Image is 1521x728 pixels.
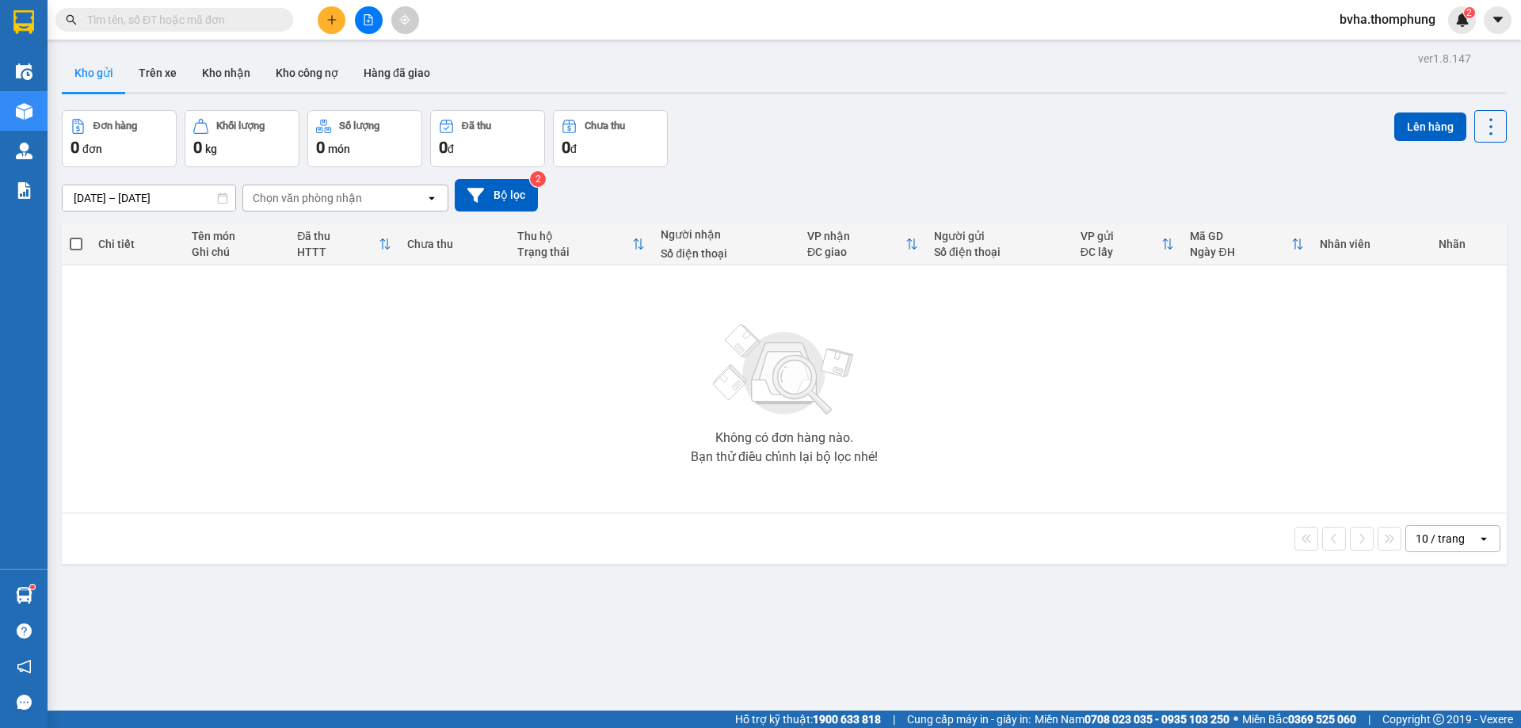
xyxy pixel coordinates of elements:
div: HTTT [297,246,379,258]
span: caret-down [1491,13,1505,27]
div: VP gửi [1081,230,1162,242]
sup: 1 [30,585,35,589]
span: 0 [316,138,325,157]
span: | [1368,711,1370,728]
div: ĐC giao [807,246,905,258]
span: question-circle [17,623,32,638]
th: Toggle SortBy [509,223,653,265]
button: Trên xe [126,54,189,92]
button: Kho gửi [62,54,126,92]
div: Số điện thoại [661,247,791,260]
div: Chưa thu [407,238,501,250]
strong: 0369 525 060 [1288,713,1356,726]
th: Toggle SortBy [1182,223,1312,265]
button: Kho công nợ [263,54,351,92]
span: 0 [193,138,202,157]
input: Tìm tên, số ĐT hoặc mã đơn [87,11,274,29]
svg: open [425,192,438,204]
div: Mã GD [1190,230,1291,242]
th: Toggle SortBy [289,223,399,265]
th: Toggle SortBy [1073,223,1183,265]
img: warehouse-icon [16,587,32,604]
span: message [17,695,32,710]
img: solution-icon [16,182,32,199]
button: aim [391,6,419,34]
button: Chưa thu0đ [553,110,668,167]
span: đơn [82,143,102,155]
span: Miền Bắc [1242,711,1356,728]
div: Bạn thử điều chỉnh lại bộ lọc nhé! [691,451,878,463]
span: ⚪️ [1233,716,1238,722]
img: warehouse-icon [16,63,32,80]
span: Miền Nam [1035,711,1229,728]
span: 0 [71,138,79,157]
div: Khối lượng [216,120,265,131]
img: svg+xml;base64,PHN2ZyBjbGFzcz0ibGlzdC1wbHVnX19zdmciIHhtbG5zPSJodHRwOi8vd3d3LnczLm9yZy8yMDAwL3N2Zy... [705,314,863,425]
div: Nhãn [1439,238,1499,250]
div: Trạng thái [517,246,632,258]
svg: open [1477,532,1490,545]
sup: 2 [1464,7,1475,18]
div: VP nhận [807,230,905,242]
img: warehouse-icon [16,103,32,120]
span: 0 [562,138,570,157]
button: Số lượng0món [307,110,422,167]
span: copyright [1433,714,1444,725]
span: Cung cấp máy in - giấy in: [907,711,1031,728]
span: kg [205,143,217,155]
button: caret-down [1484,6,1511,34]
img: logo-vxr [13,10,34,34]
button: Đơn hàng0đơn [62,110,177,167]
div: Người nhận [661,228,791,241]
span: Hỗ trợ kỹ thuật: [735,711,881,728]
button: Hàng đã giao [351,54,443,92]
img: warehouse-icon [16,143,32,159]
span: notification [17,659,32,674]
strong: 1900 633 818 [813,713,881,726]
div: Chi tiết [98,238,175,250]
div: Số điện thoại [934,246,1065,258]
div: Tên món [192,230,281,242]
div: Ghi chú [192,246,281,258]
button: Khối lượng0kg [185,110,299,167]
strong: 0708 023 035 - 0935 103 250 [1085,713,1229,726]
input: Select a date range. [63,185,235,211]
span: | [893,711,895,728]
span: file-add [363,14,374,25]
span: đ [448,143,454,155]
button: Bộ lọc [455,179,538,212]
div: Đã thu [297,230,379,242]
div: Số lượng [339,120,379,131]
span: đ [570,143,577,155]
div: ĐC lấy [1081,246,1162,258]
span: bvha.thomphung [1327,10,1448,29]
div: Đơn hàng [93,120,137,131]
div: 10 / trang [1416,531,1465,547]
span: 0 [439,138,448,157]
div: Nhân viên [1320,238,1422,250]
div: Chưa thu [585,120,625,131]
div: Đã thu [462,120,491,131]
button: plus [318,6,345,34]
span: search [66,14,77,25]
th: Toggle SortBy [799,223,926,265]
span: plus [326,14,337,25]
img: icon-new-feature [1455,13,1470,27]
button: Kho nhận [189,54,263,92]
button: Đã thu0đ [430,110,545,167]
div: Thu hộ [517,230,632,242]
div: ver 1.8.147 [1418,50,1471,67]
div: Người gửi [934,230,1065,242]
span: 2 [1466,7,1472,18]
div: Không có đơn hàng nào. [715,432,853,444]
span: món [328,143,350,155]
span: aim [399,14,410,25]
sup: 2 [530,171,546,187]
button: Lên hàng [1394,112,1466,141]
div: Chọn văn phòng nhận [253,190,362,206]
div: Ngày ĐH [1190,246,1291,258]
button: file-add [355,6,383,34]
